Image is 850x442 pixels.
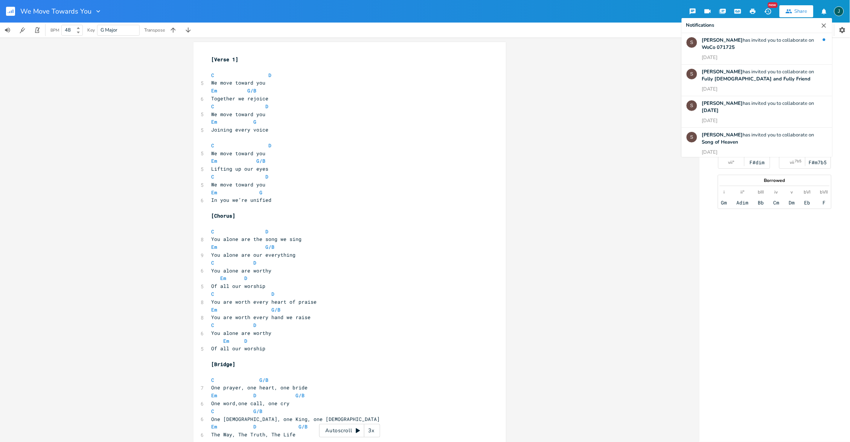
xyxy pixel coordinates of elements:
span: has invited you to collaborate on [702,100,814,114]
span: Em [221,275,227,282]
span: [Chorus] [212,212,236,219]
span: C [212,259,215,266]
button: Share [780,5,813,17]
span: Em [212,244,218,250]
span: Em [212,87,218,94]
span: You alone are our everything [212,251,296,258]
span: D [254,423,257,430]
b: Fully [DEMOGRAPHIC_DATA] and Fully Friend [702,76,811,82]
span: Em [212,189,218,196]
div: vii° [728,159,734,165]
span: C [212,228,215,235]
span: One word,one call, one cry [212,400,290,407]
div: Bb [758,200,764,206]
span: D [266,228,269,235]
span: [Verse 1] [212,56,239,63]
b: WoCo 071725 [702,44,735,51]
div: bVII [820,189,828,195]
div: F [823,200,826,206]
span: We move toward you [212,79,266,86]
span: D [254,259,257,266]
div: Borrowed [718,178,831,183]
span: G/B [266,244,275,250]
b: Song of Heaven [702,139,739,145]
span: G [254,118,257,125]
span: C [212,322,215,328]
span: One [DEMOGRAPHIC_DATA], one King, one [DEMOGRAPHIC_DATA] [212,416,380,422]
button: J [834,3,844,20]
span: You alone are worthy [212,330,272,336]
b: [PERSON_NAME] [702,100,743,107]
b: [PERSON_NAME] [702,132,743,138]
span: D [245,275,248,282]
div: i [724,189,725,195]
span: Together we rejoice [212,95,269,102]
span: D [245,338,248,344]
div: F#m7b5 [809,159,827,165]
span: Lifting up our eyes [212,165,269,172]
span: D [266,103,269,110]
span: has invited you to collaborate on [702,132,814,145]
span: C [212,72,215,79]
b: [DATE] [702,107,719,114]
div: Eb [804,200,810,206]
span: Em [212,392,218,399]
div: bIII [758,189,764,195]
span: C [212,291,215,297]
div: Transpose [144,28,165,32]
div: Sheree [686,68,698,80]
span: G/B [248,87,257,94]
span: G [260,189,263,196]
div: F#dim [749,159,765,165]
div: Sheree [686,132,698,143]
span: G Major [101,27,117,33]
span: Em [212,157,218,164]
span: Em [224,338,230,344]
div: 3x [364,424,378,437]
span: G/B [299,423,308,430]
div: [DATE] [702,54,718,61]
span: One prayer, one heart, one bride [212,384,308,391]
div: Dm [789,200,795,206]
div: Share [795,8,807,15]
div: Key [87,28,95,32]
span: G/B [257,157,266,164]
div: Sheree [686,100,698,111]
div: Sheree [686,37,698,48]
span: Em [212,118,218,125]
div: ii° [741,189,745,195]
span: We move toward you [212,150,266,157]
span: The Way, The Truth, The Life [212,431,296,438]
button: New [760,5,775,18]
span: Of all our worship [212,283,266,289]
span: G/B [260,377,269,383]
span: You are worth every hand we raise [212,314,311,321]
span: Em [212,306,218,313]
b: [PERSON_NAME] [702,68,743,75]
span: We move toward you [212,181,266,188]
div: [DATE] [702,117,718,124]
span: C [212,408,215,415]
span: You are worth every heart of praise [212,298,317,305]
div: v [791,189,793,195]
div: Autoscroll [319,424,380,437]
span: has invited you to collaborate on [702,68,814,82]
span: [Bridge] [212,361,236,368]
div: Joe Cuyar [834,6,844,16]
span: We Move Towards You [20,8,91,15]
span: has invited you to collaborate on [702,37,814,51]
span: G/B [296,392,305,399]
sup: 7b5 [795,158,802,164]
span: C [212,173,215,180]
div: Cm [773,200,779,206]
div: vii [790,159,795,165]
div: bVI [804,189,811,195]
span: D [266,173,269,180]
span: Em [212,423,218,430]
span: In you we’re unified [212,197,272,203]
span: D [254,322,257,328]
span: C [212,142,215,149]
div: Adim [737,200,749,206]
div: [DATE] [702,86,718,93]
b: [PERSON_NAME] [702,37,743,44]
